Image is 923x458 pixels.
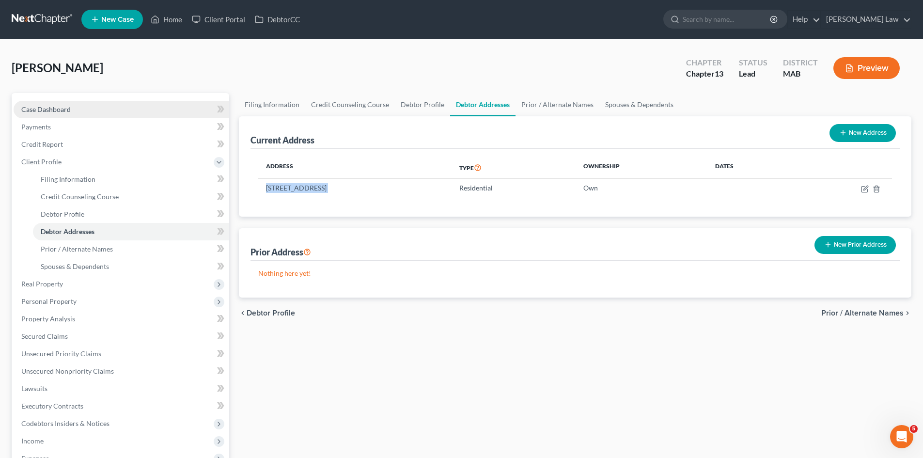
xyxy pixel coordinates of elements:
[814,236,896,254] button: New Prior Address
[21,402,83,410] span: Executory Contracts
[739,57,767,68] div: Status
[41,192,119,201] span: Credit Counseling Course
[305,93,395,116] a: Credit Counseling Course
[14,118,229,136] a: Payments
[739,68,767,79] div: Lead
[101,16,134,23] span: New Case
[187,11,250,28] a: Client Portal
[452,179,576,197] td: Residential
[833,57,900,79] button: Preview
[33,171,229,188] a: Filing Information
[821,309,904,317] span: Prior / Alternate Names
[904,309,911,317] i: chevron_right
[21,367,114,375] span: Unsecured Nonpriority Claims
[258,268,892,278] p: Nothing here yet!
[21,105,71,113] span: Case Dashboard
[33,223,229,240] a: Debtor Addresses
[33,240,229,258] a: Prior / Alternate Names
[599,93,679,116] a: Spouses & Dependents
[247,309,295,317] span: Debtor Profile
[41,245,113,253] span: Prior / Alternate Names
[783,68,818,79] div: MAB
[683,10,771,28] input: Search by name...
[250,11,305,28] a: DebtorCC
[21,332,68,340] span: Secured Claims
[21,140,63,148] span: Credit Report
[250,134,314,146] div: Current Address
[258,179,452,197] td: [STREET_ADDRESS]
[576,157,707,179] th: Ownership
[707,157,794,179] th: Dates
[14,136,229,153] a: Credit Report
[239,309,247,317] i: chevron_left
[783,57,818,68] div: District
[21,419,110,427] span: Codebtors Insiders & Notices
[21,384,47,393] span: Lawsuits
[258,157,452,179] th: Address
[21,280,63,288] span: Real Property
[450,93,516,116] a: Debtor Addresses
[14,380,229,397] a: Lawsuits
[21,297,77,305] span: Personal Property
[21,315,75,323] span: Property Analysis
[250,246,311,258] div: Prior Address
[686,57,723,68] div: Chapter
[41,227,94,236] span: Debtor Addresses
[910,425,918,433] span: 5
[41,210,84,218] span: Debtor Profile
[686,68,723,79] div: Chapter
[146,11,187,28] a: Home
[516,93,599,116] a: Prior / Alternate Names
[14,397,229,415] a: Executory Contracts
[821,309,911,317] button: Prior / Alternate Names chevron_right
[715,69,723,78] span: 13
[452,157,576,179] th: Type
[41,175,95,183] span: Filing Information
[821,11,911,28] a: [PERSON_NAME] Law
[890,425,913,448] iframe: Intercom live chat
[14,328,229,345] a: Secured Claims
[829,124,896,142] button: New Address
[21,349,101,358] span: Unsecured Priority Claims
[14,101,229,118] a: Case Dashboard
[33,188,229,205] a: Credit Counseling Course
[788,11,820,28] a: Help
[14,363,229,380] a: Unsecured Nonpriority Claims
[14,310,229,328] a: Property Analysis
[21,123,51,131] span: Payments
[21,437,44,445] span: Income
[239,93,305,116] a: Filing Information
[41,262,109,270] span: Spouses & Dependents
[14,345,229,363] a: Unsecured Priority Claims
[239,309,295,317] button: chevron_left Debtor Profile
[33,258,229,275] a: Spouses & Dependents
[12,61,103,75] span: [PERSON_NAME]
[395,93,450,116] a: Debtor Profile
[21,158,62,166] span: Client Profile
[33,205,229,223] a: Debtor Profile
[576,179,707,197] td: Own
